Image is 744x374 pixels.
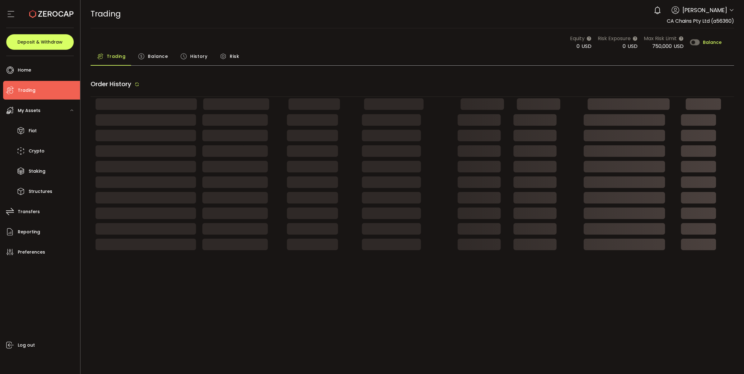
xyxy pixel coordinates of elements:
span: CA Chains Pty Ltd (a56360) [667,17,734,25]
span: Balance [148,50,168,63]
span: Max Risk Limit [644,35,677,42]
span: Reporting [18,227,40,236]
span: [PERSON_NAME] [682,6,727,14]
span: Order History [91,80,131,88]
span: Staking [29,167,45,176]
span: USD [582,43,591,50]
span: My Assets [18,106,40,115]
span: Deposit & Withdraw [17,40,63,44]
span: Fiat [29,126,37,135]
button: Deposit & Withdraw [6,34,74,50]
span: Transfers [18,207,40,216]
span: Log out [18,341,35,350]
span: Trading [107,50,126,63]
span: Trading [18,86,35,95]
span: Balance [703,40,722,44]
span: Preferences [18,248,45,257]
span: USD [674,43,684,50]
span: History [190,50,207,63]
span: Structures [29,187,52,196]
span: Risk Exposure [598,35,631,42]
span: Crypto [29,147,45,156]
span: Equity [570,35,585,42]
span: Risk [230,50,239,63]
span: 750,000 [652,43,672,50]
span: USD [628,43,638,50]
span: Home [18,66,31,75]
span: Trading [91,8,121,19]
span: 0 [577,43,580,50]
span: 0 [623,43,626,50]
